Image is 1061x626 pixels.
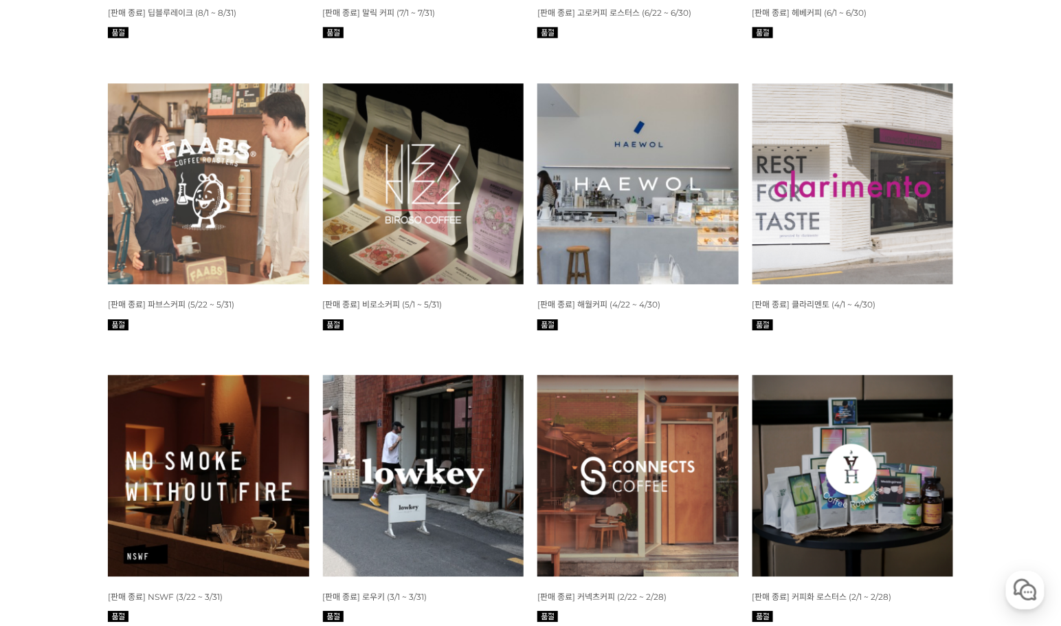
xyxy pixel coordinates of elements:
img: 품절 [323,319,344,330]
a: [판매 종료] NSWF (3/22 ~ 3/31) [108,591,223,602]
a: 홈 [4,436,91,471]
span: [판매 종료] 커넥츠커피 (2/22 ~ 2/28) [537,592,667,602]
img: 품절 [323,611,344,622]
a: [판매 종료] 말릭 커피 (7/1 ~ 7/31) [323,7,436,18]
span: [판매 종료] 헤베커피 (6/1 ~ 6/30) [752,8,867,18]
img: 품절 [752,27,773,38]
span: [판매 종료] 로우키 (3/1 ~ 3/31) [323,592,427,602]
img: 품절 [108,611,129,622]
a: [판매 종료] 파브스커피 (5/22 ~ 5/31) [108,299,234,310]
a: [판매 종료] 커피화 로스터스 (2/1 ~ 2/28) [752,591,892,602]
span: 대화 [126,457,142,468]
a: [판매 종료] 커넥츠커피 (2/22 ~ 2/28) [537,591,667,602]
img: 품절 [752,611,773,622]
img: 5월 커피 월픽 비로소커피 [323,83,524,285]
span: [판매 종료] 클라리멘토 (4/1 ~ 4/30) [752,299,876,310]
img: 2월 커피 월픽 커피화 로스터스 [752,375,954,576]
a: [판매 종료] 로우키 (3/1 ~ 3/31) [323,591,427,602]
img: 2월 커피 스몰월픽 커넥츠커피 [537,375,739,576]
a: [판매 종료] 클라리멘토 (4/1 ~ 4/30) [752,299,876,310]
span: [판매 종료] 파브스커피 (5/22 ~ 5/31) [108,299,234,310]
img: 4월 커피 스몰월픽 해월커피 [537,83,739,285]
a: [판매 종료] 고로커피 로스터스 (6/22 ~ 6/30) [537,7,691,18]
a: 설정 [177,436,264,471]
span: [판매 종료] 딥블루레이크 (8/1 ~ 8/31) [108,8,236,18]
span: [판매 종료] 말릭 커피 (7/1 ~ 7/31) [323,8,436,18]
span: 홈 [43,457,52,468]
a: [판매 종료] 헤베커피 (6/1 ~ 6/30) [752,7,867,18]
img: 5월 커피 스몰 월픽 파브스커피 [108,83,309,285]
img: 품절 [537,27,558,38]
img: 2월 커피 스몰월픽 NSWF(노스모크위드아웃파이어) [108,375,309,576]
a: [판매 종료] 비로소커피 (5/1 ~ 5/31) [323,299,443,310]
span: [판매 종료] 비로소커피 (5/1 ~ 5/31) [323,299,443,310]
img: 품절 [108,27,129,38]
span: [판매 종료] NSWF (3/22 ~ 3/31) [108,592,223,602]
a: [판매 종료] 딥블루레이크 (8/1 ~ 8/31) [108,7,236,18]
span: [판매 종료] 고로커피 로스터스 (6/22 ~ 6/30) [537,8,691,18]
span: [판매 종료] 커피화 로스터스 (2/1 ~ 2/28) [752,592,892,602]
img: 품절 [323,27,344,38]
img: 3월 커피 월픽 로우키 [323,375,524,576]
img: 품절 [537,319,558,330]
img: 품절 [537,611,558,622]
img: 4월 커피 월픽 클라리멘토 [752,83,954,285]
a: [판매 종료] 해월커피 (4/22 ~ 4/30) [537,299,660,310]
span: 설정 [212,457,229,468]
a: 대화 [91,436,177,471]
img: 품절 [752,319,773,330]
img: 품절 [108,319,129,330]
span: [판매 종료] 해월커피 (4/22 ~ 4/30) [537,299,660,310]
